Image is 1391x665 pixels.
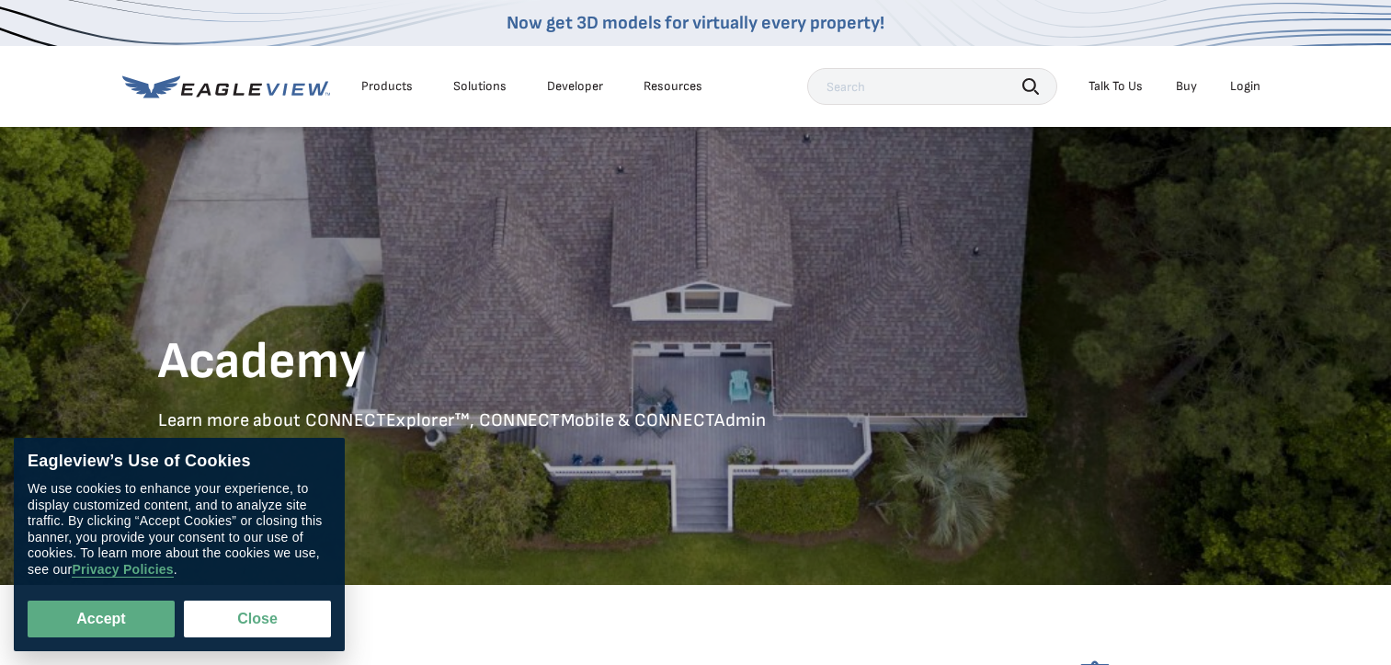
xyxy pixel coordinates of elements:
[158,409,1234,432] p: Learn more about CONNECTExplorer™, CONNECTMobile & CONNECTAdmin
[807,68,1057,105] input: Search
[184,601,331,637] button: Close
[547,78,603,95] a: Developer
[1089,78,1143,95] div: Talk To Us
[361,78,413,95] div: Products
[28,452,331,472] div: Eagleview’s Use of Cookies
[28,601,175,637] button: Accept
[158,330,1234,395] h1: Academy
[72,562,173,578] a: Privacy Policies
[507,12,884,34] a: Now get 3D models for virtually every property!
[453,78,507,95] div: Solutions
[28,481,331,578] div: We use cookies to enhance your experience, to display customized content, and to analyze site tra...
[1230,78,1260,95] div: Login
[644,78,702,95] div: Resources
[1176,78,1197,95] a: Buy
